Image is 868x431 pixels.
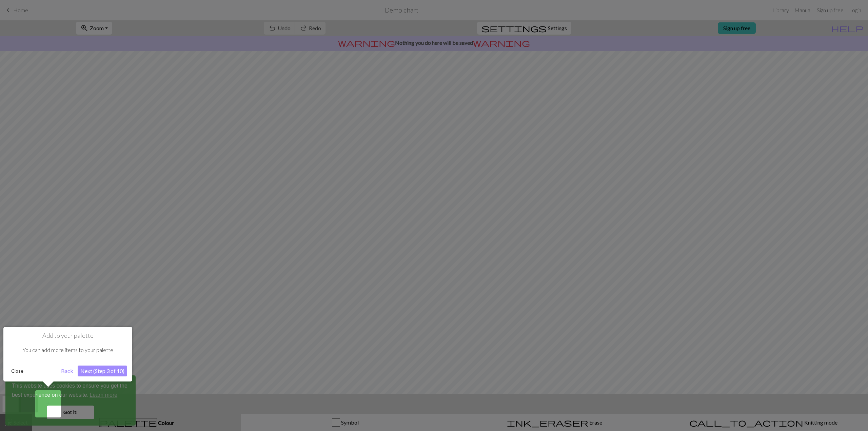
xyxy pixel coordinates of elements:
div: You can add more items to your palette [8,339,127,360]
button: Next (Step 3 of 10) [78,366,127,376]
h1: Add to your palette [8,332,127,339]
button: Close [8,366,26,376]
button: Back [58,366,76,376]
div: Add to your palette [3,327,132,381]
